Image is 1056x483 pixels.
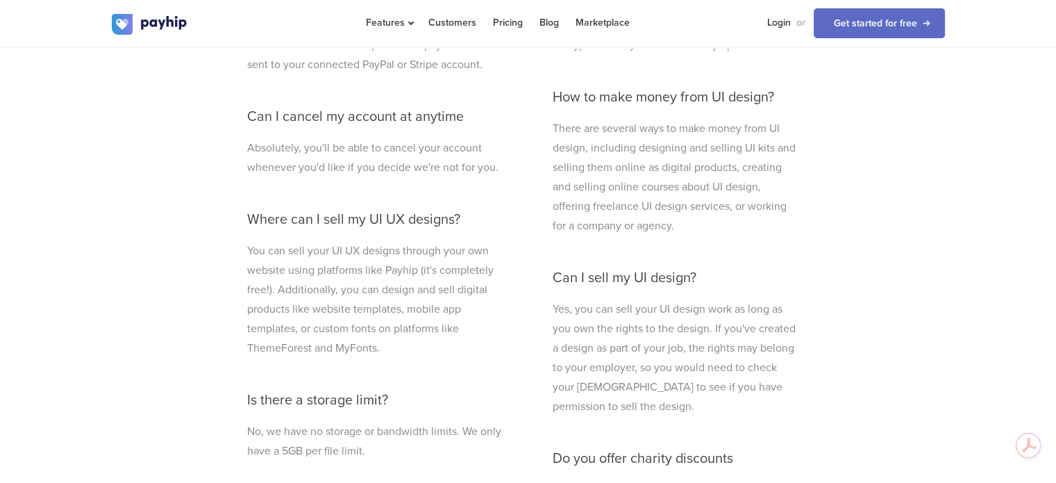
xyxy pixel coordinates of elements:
[553,270,797,286] h3: Can I sell my UI design?
[366,17,412,28] span: Features
[247,109,504,124] h3: Can I cancel my account at anytime
[553,90,797,105] h3: How to make money from UI design?
[112,14,188,35] img: logo.svg
[247,393,504,408] h3: Is there a storage limit?
[553,451,797,466] h3: Do you offer charity discounts
[247,422,504,461] p: No, we have no storage or bandwidth limits. We only have a 5GB per file limit.
[247,241,504,358] p: You can sell your UI UX designs through your own website using platforms like Payhip (it's comple...
[247,212,504,227] h3: Where can I sell my UI UX designs?
[553,119,797,236] p: There are several ways to make money from UI design, including designing and selling UI kits and ...
[553,300,797,416] p: Yes, you can sell your UI design work as long as you own the rights to the design. If you've crea...
[247,138,504,177] p: Absolutely, you'll be able to cancel your account whenever you'd like if you decide we're not for...
[814,8,945,38] a: Get started for free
